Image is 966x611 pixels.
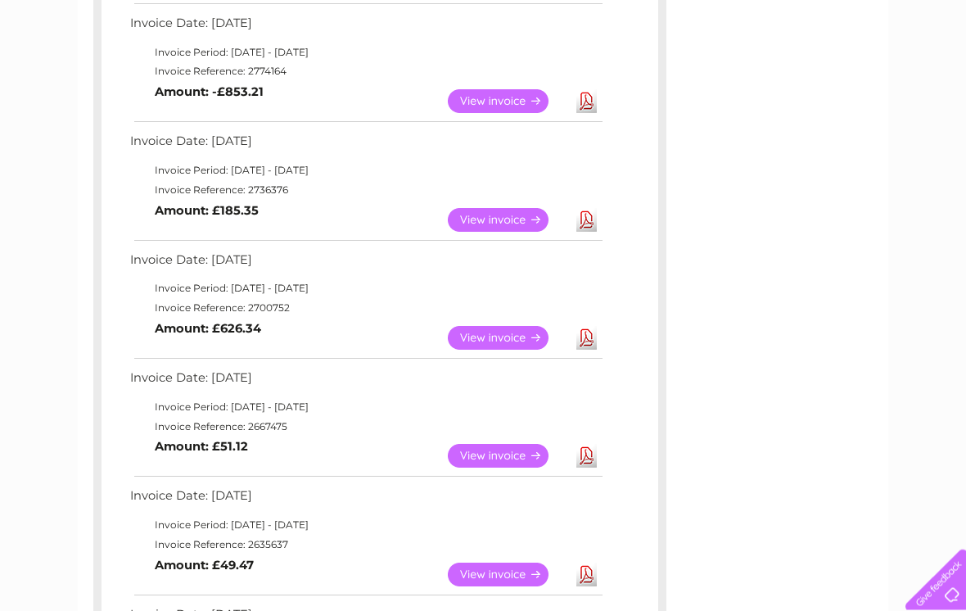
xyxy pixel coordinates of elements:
a: Telecoms [765,70,814,82]
td: Invoice Date: [DATE] [126,486,605,516]
a: View [448,90,568,114]
b: Amount: £51.12 [155,440,248,455]
td: Invoice Date: [DATE] [126,368,605,398]
td: Invoice Reference: 2700752 [126,299,605,319]
td: Invoice Period: [DATE] - [DATE] [126,43,605,63]
td: Invoice Period: [DATE] - [DATE] [126,398,605,418]
td: Invoice Reference: 2774164 [126,62,605,82]
td: Invoice Reference: 2635637 [126,536,605,555]
td: Invoice Date: [DATE] [126,250,605,280]
a: 0333 014 3131 [657,8,770,29]
td: Invoice Period: [DATE] - [DATE] [126,279,605,299]
a: Download [576,563,597,587]
td: Invoice Period: [DATE] - [DATE] [126,516,605,536]
a: View [448,445,568,468]
td: Invoice Date: [DATE] [126,13,605,43]
a: Download [576,209,597,233]
a: View [448,327,568,351]
b: Amount: £49.47 [155,559,254,573]
a: Water [678,70,709,82]
a: Blog [824,70,847,82]
td: Invoice Reference: 2736376 [126,181,605,201]
a: Download [576,445,597,468]
td: Invoice Period: [DATE] - [DATE] [126,161,605,181]
a: Download [576,90,597,114]
a: Contact [857,70,897,82]
b: Amount: £626.34 [155,322,261,337]
a: Log out [912,70,950,82]
td: Invoice Date: [DATE] [126,131,605,161]
b: Amount: -£853.21 [155,85,264,100]
b: Amount: £185.35 [155,204,259,219]
a: Energy [719,70,755,82]
a: View [448,209,568,233]
div: Clear Business is a trading name of Verastar Limited (registered in [GEOGRAPHIC_DATA] No. 3667643... [97,9,871,79]
a: View [448,563,568,587]
img: logo.png [34,43,117,93]
a: Download [576,327,597,351]
td: Invoice Reference: 2667475 [126,418,605,437]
